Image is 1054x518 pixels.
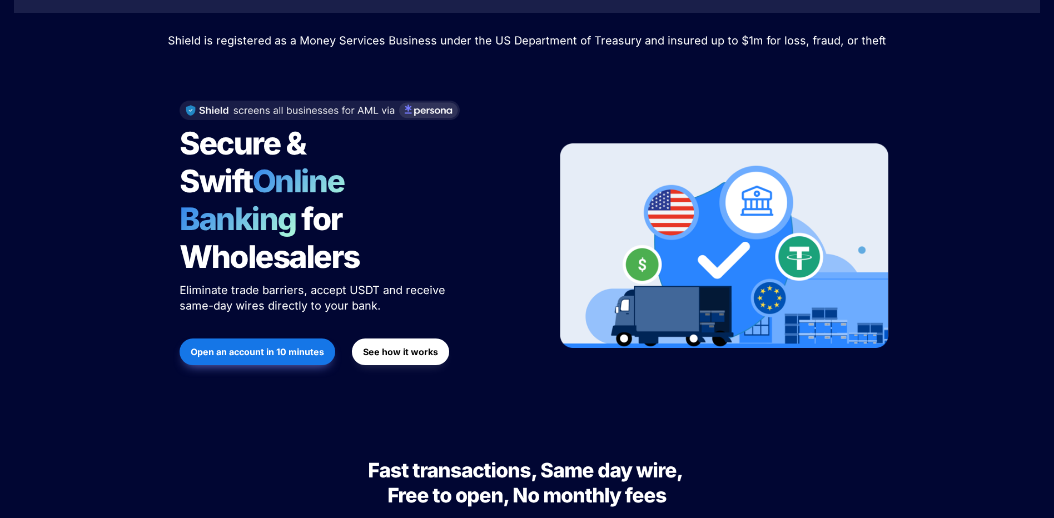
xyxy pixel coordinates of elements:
[191,346,324,357] strong: Open an account in 10 minutes
[352,338,449,365] button: See how it works
[363,346,438,357] strong: See how it works
[168,34,886,47] span: Shield is registered as a Money Services Business under the US Department of Treasury and insured...
[180,338,335,365] button: Open an account in 10 minutes
[180,333,335,371] a: Open an account in 10 minutes
[180,200,360,276] span: for Wholesalers
[180,283,449,312] span: Eliminate trade barriers, accept USDT and receive same-day wires directly to your bank.
[368,458,686,507] span: Fast transactions, Same day wire, Free to open, No monthly fees
[352,333,449,371] a: See how it works
[180,124,311,200] span: Secure & Swift
[180,162,356,238] span: Online Banking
